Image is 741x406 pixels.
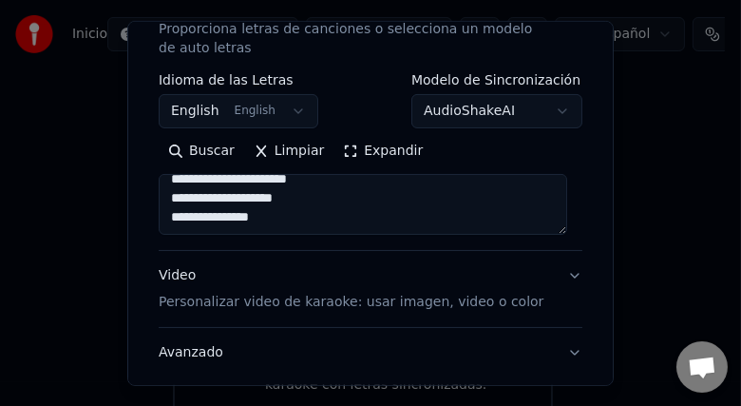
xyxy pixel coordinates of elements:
[333,136,432,166] button: Expandir
[244,136,333,166] button: Limpiar
[159,73,582,250] div: LetrasProporciona letras de canciones o selecciona un modelo de auto letras
[159,328,582,377] button: Avanzado
[159,136,244,166] button: Buscar
[159,20,552,58] p: Proporciona letras de canciones o selecciona un modelo de auto letras
[159,293,543,312] p: Personalizar video de karaoke: usar imagen, video o color
[159,266,543,312] div: Video
[159,73,318,87] label: Idioma de las Letras
[159,251,582,327] button: VideoPersonalizar video de karaoke: usar imagen, video o color
[411,73,582,87] label: Modelo de Sincronización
